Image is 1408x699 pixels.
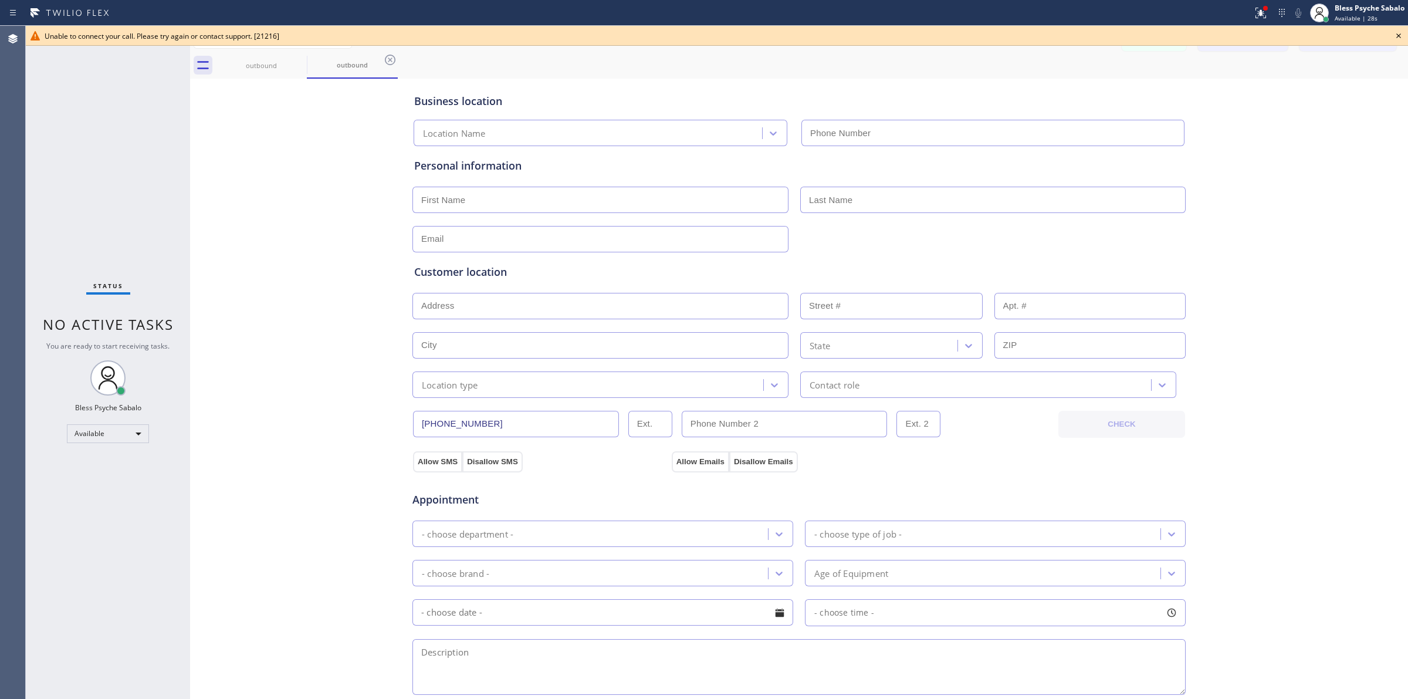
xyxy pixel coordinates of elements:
[413,411,619,437] input: Phone Number
[462,451,523,472] button: Disallow SMS
[308,60,397,69] div: outbound
[896,411,940,437] input: Ext. 2
[1290,5,1307,21] button: Mute
[414,93,1184,109] div: Business location
[217,61,306,70] div: outbound
[1335,14,1377,22] span: Available | 28s
[800,187,1186,213] input: Last Name
[412,599,793,626] input: - choose date -
[628,411,672,437] input: Ext.
[810,378,859,391] div: Contact role
[423,127,486,140] div: Location Name
[729,451,798,472] button: Disallow Emails
[413,451,462,472] button: Allow SMS
[682,411,888,437] input: Phone Number 2
[412,226,788,252] input: Email
[422,566,489,580] div: - choose brand -
[45,31,279,41] span: Unable to connect your call. Please try again or contact support. [21216]
[414,264,1184,280] div: Customer location
[93,282,123,290] span: Status
[814,527,902,541] div: - choose type of job -
[810,339,830,352] div: State
[43,315,174,334] span: No active tasks
[412,492,669,508] span: Appointment
[412,293,788,319] input: Address
[46,341,170,351] span: You are ready to start receiving tasks.
[414,158,1184,174] div: Personal information
[67,424,149,443] div: Available
[412,187,788,213] input: First Name
[422,378,478,391] div: Location type
[814,566,888,580] div: Age of Equipment
[422,527,513,541] div: - choose department -
[801,120,1184,146] input: Phone Number
[75,403,141,413] div: Bless Psyche Sabalo
[800,293,983,319] input: Street #
[994,332,1186,359] input: ZIP
[672,451,729,472] button: Allow Emails
[1058,411,1185,438] button: CHECK
[1335,3,1404,13] div: Bless Psyche Sabalo
[412,332,788,359] input: City
[994,293,1186,319] input: Apt. #
[814,607,874,618] span: - choose time -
